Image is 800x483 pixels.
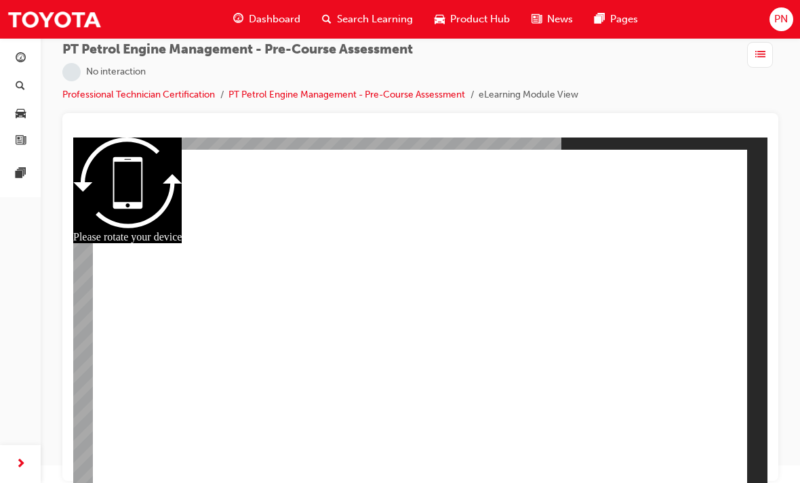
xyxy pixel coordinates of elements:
[435,11,445,28] span: car-icon
[16,135,26,148] span: news-icon
[521,5,584,33] a: news-iconNews
[16,108,26,120] span: car-icon
[228,89,465,100] a: PT Petrol Engine Management - Pre-Course Assessment
[424,5,521,33] a: car-iconProduct Hub
[532,11,542,28] span: news-icon
[595,11,605,28] span: pages-icon
[86,66,146,79] div: No interaction
[610,12,638,27] span: Pages
[222,5,311,33] a: guage-iconDashboard
[16,81,25,93] span: search-icon
[450,12,510,27] span: Product Hub
[249,12,300,27] span: Dashboard
[322,11,332,28] span: search-icon
[16,168,26,180] span: pages-icon
[62,42,578,58] span: PT Petrol Engine Management - Pre-Course Assessment
[547,12,573,27] span: News
[62,89,215,100] a: Professional Technician Certification
[311,5,424,33] a: search-iconSearch Learning
[16,53,26,65] span: guage-icon
[16,456,26,473] span: next-icon
[774,12,788,27] span: PN
[755,47,765,64] span: list-icon
[584,5,649,33] a: pages-iconPages
[62,63,81,81] span: learningRecordVerb_NONE-icon
[769,7,793,31] button: PN
[233,11,243,28] span: guage-icon
[479,87,578,103] li: eLearning Module View
[337,12,413,27] span: Search Learning
[7,4,102,35] img: Trak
